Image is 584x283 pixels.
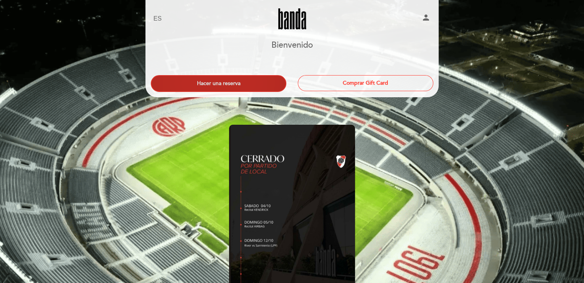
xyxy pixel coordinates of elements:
[271,41,313,50] h1: Bienvenido
[421,13,431,22] i: person
[244,8,340,29] a: Banda
[151,75,286,92] button: Hacer una reserva
[421,13,431,25] button: person
[298,75,433,91] button: Comprar Gift Card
